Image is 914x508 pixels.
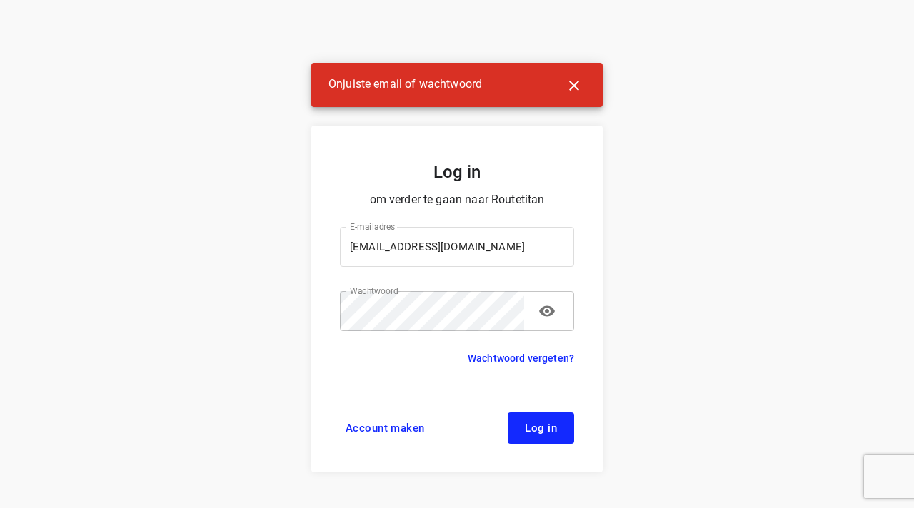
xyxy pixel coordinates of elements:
[508,412,574,444] button: Log in
[530,294,564,328] button: toggle password visibility
[468,350,574,367] a: Wachtwoord vergeten?
[340,190,574,210] p: om verder te gaan naar Routetitan
[328,74,482,94] span: Onjuiste email of wachtwoord
[340,160,574,184] h5: Log in
[346,422,425,434] span: Account maken
[525,422,557,434] span: Log in
[340,412,431,444] a: Account maken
